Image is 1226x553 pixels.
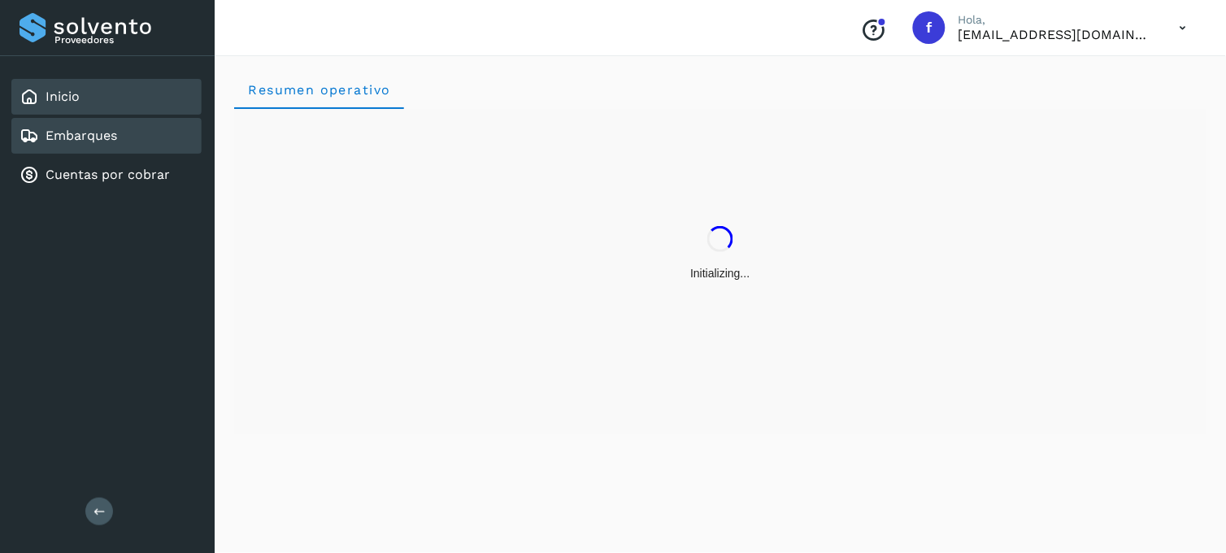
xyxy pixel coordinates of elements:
a: Embarques [46,128,117,143]
p: Proveedores [54,34,195,46]
p: Hola, [959,13,1154,27]
a: Inicio [46,89,80,104]
div: Inicio [11,79,202,115]
a: Cuentas por cobrar [46,167,170,182]
div: Cuentas por cobrar [11,157,202,193]
p: facturacion@protransport.com.mx [959,27,1154,42]
span: Resumen operativo [247,82,391,98]
div: Embarques [11,118,202,154]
